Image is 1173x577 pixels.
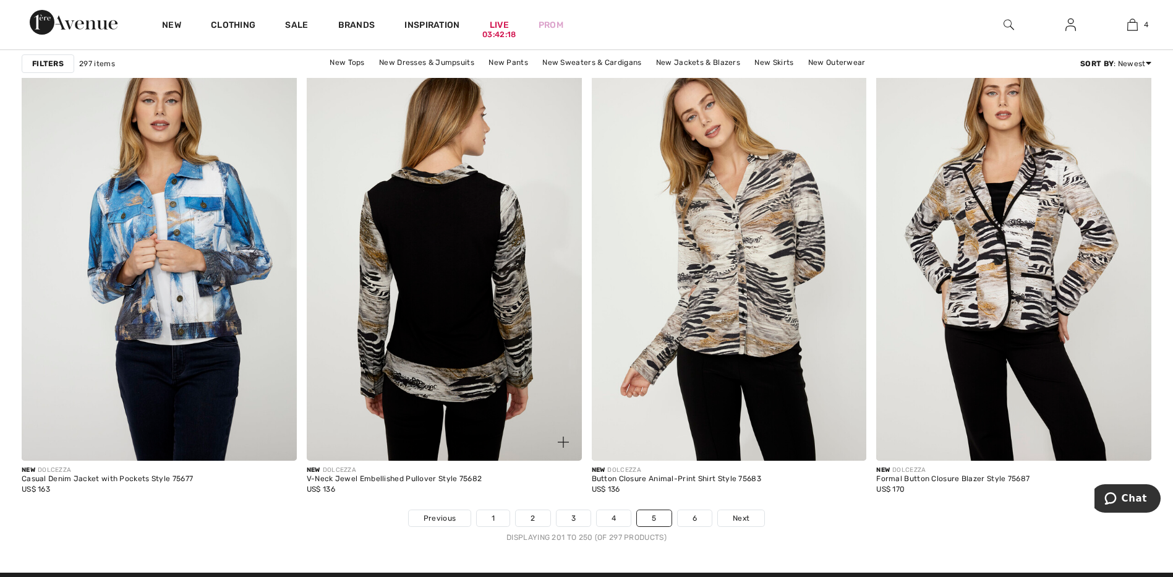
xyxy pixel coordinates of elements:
a: 4 [1102,17,1162,32]
div: Button Closure Animal-Print Shirt Style 75683 [592,475,762,484]
span: Next [733,513,749,524]
span: 4 [1144,19,1148,30]
a: Next [718,510,764,526]
a: New Sweaters & Cardigans [536,54,647,71]
span: US$ 136 [307,485,335,494]
a: New Dresses & Jumpsuits [373,54,480,71]
a: New Tops [323,54,370,71]
span: US$ 136 [592,485,620,494]
a: 1 [477,510,510,526]
img: Button Closure Animal-Print Shirt Style 75683. As sample [592,48,867,461]
div: : Newest [1080,58,1151,69]
div: DOLCEZZA [22,466,193,475]
a: New [162,20,181,33]
img: Formal Button Closure Blazer Style 75687. As sample [876,48,1151,461]
strong: Sort By [1080,59,1114,68]
div: Displaying 201 to 250 (of 297 products) [22,532,1151,543]
a: Sign In [1056,17,1086,33]
a: New Skirts [748,54,800,71]
span: US$ 170 [876,485,905,494]
div: DOLCEZZA [592,466,762,475]
a: Prom [539,19,563,32]
img: search the website [1004,17,1014,32]
span: New [307,466,320,474]
div: Casual Denim Jacket with Pockets Style 75677 [22,475,193,484]
a: New Outerwear [802,54,872,71]
a: Clothing [211,20,255,33]
a: 5 [637,510,671,526]
div: 03:42:18 [482,29,516,41]
div: DOLCEZZA [307,466,482,475]
a: Brands [338,20,375,33]
a: 6 [678,510,712,526]
img: plus_v2.svg [558,437,569,448]
span: New [592,466,605,474]
span: Inspiration [404,20,459,33]
nav: Page navigation [22,510,1151,543]
img: Casual Denim Jacket with Pockets Style 75677. As sample [22,48,297,461]
a: Live03:42:18 [490,19,509,32]
span: New [22,466,35,474]
strong: Filters [32,58,64,69]
div: V-Neck Jewel Embellished Pullover Style 75682 [307,475,482,484]
a: 4 [597,510,631,526]
span: Previous [424,513,456,524]
a: Previous [409,510,471,526]
a: V-Neck Jewel Embellished Pullover Style 75682. As sample [307,48,582,461]
span: US$ 163 [22,485,50,494]
div: Formal Button Closure Blazer Style 75687 [876,475,1030,484]
a: Sale [285,20,308,33]
span: 297 items [79,58,115,69]
img: My Bag [1127,17,1138,32]
a: 2 [516,510,550,526]
span: New [876,466,890,474]
img: 1ère Avenue [30,10,117,35]
img: My Info [1065,17,1076,32]
a: New Pants [482,54,534,71]
iframe: Opens a widget where you can chat to one of our agents [1094,484,1161,515]
a: New Jackets & Blazers [650,54,746,71]
a: 3 [557,510,591,526]
div: DOLCEZZA [876,466,1030,475]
